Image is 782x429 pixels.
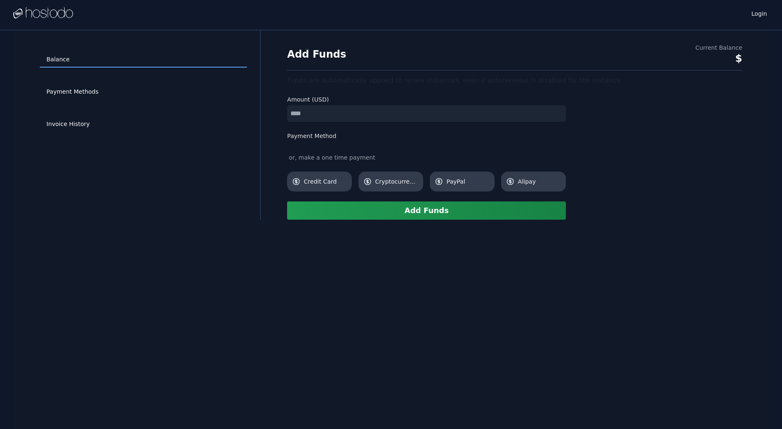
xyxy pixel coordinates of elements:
[695,44,742,52] div: Current Balance
[287,201,566,220] button: Add Funds
[695,52,742,65] div: $
[287,48,346,61] h1: Add Funds
[40,84,247,100] a: Payment Methods
[287,75,742,85] div: Funds are automatically applied to renew instances, even if autorenewal is disabled for the insta...
[446,177,490,186] span: PayPal
[375,177,418,186] span: Cryptocurrency
[287,132,566,140] label: Payment Method
[287,95,566,104] label: Amount (USD)
[750,8,769,18] a: Login
[304,177,347,186] span: Credit Card
[287,153,566,162] div: or, make a one time payment
[13,7,73,19] img: Logo
[518,177,561,186] span: Alipay
[40,52,247,68] a: Balance
[40,116,247,132] a: Invoice History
